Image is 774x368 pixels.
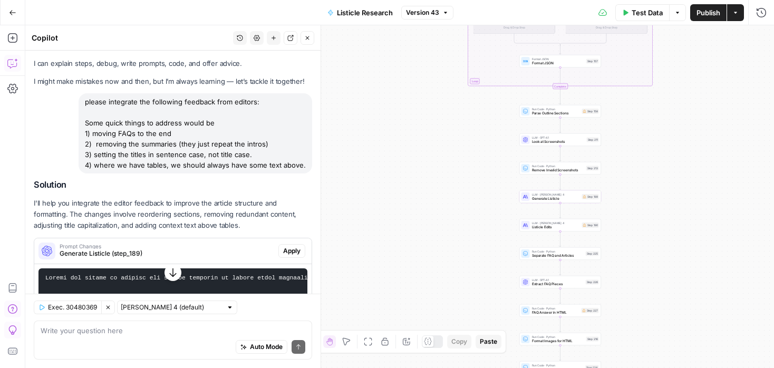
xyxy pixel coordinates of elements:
[532,306,579,311] span: Run Code · Python
[582,222,599,228] div: Step 190
[532,111,580,116] span: Parse Outline Sections
[401,6,453,20] button: Version 43
[632,7,663,18] span: Test Data
[514,34,560,46] g: Edge from step_231-if-ghost to step_231-conditional-end
[559,317,561,332] g: Edge from step_227 to step_216
[615,4,669,21] button: Test Data
[532,253,584,258] span: Separate FAQ and Articles
[586,337,599,342] div: Step 216
[532,107,580,111] span: Run Code · Python
[34,58,312,69] p: I can explain steps, debug, write prompts, code, and offer advice.
[532,168,584,173] span: Remove Invalid Screenshots
[582,194,599,199] div: Step 189
[250,342,283,352] span: Auto Mode
[532,249,584,254] span: Run Code · Python
[559,288,561,304] g: Edge from step_226 to step_227
[447,335,471,348] button: Copy
[566,21,647,34] div: Drag & Drop Step
[559,345,561,361] g: Edge from step_216 to step_224
[321,4,399,21] button: Listicle Research
[532,310,579,315] span: FAQ Answer in HTML
[473,21,555,34] div: Drag & Drop Step
[519,55,601,67] div: Format JSONFormat JSONStep 157
[532,278,584,282] span: LLM · GPT-4.1
[532,135,585,140] span: LLM · GPT-4.1
[532,196,580,201] span: Generate Listicle
[519,105,601,118] div: Run Code · PythonParse Outline SectionsStep 158
[559,175,561,190] g: Edge from step_213 to step_189
[519,247,601,260] div: Run Code · PythonSeparate FAQ and ArticlesStep 225
[553,83,568,89] div: Complete
[559,89,561,104] g: Edge from step_151-iteration-end to step_158
[532,335,584,339] span: Run Code · Python
[586,280,599,285] div: Step 226
[690,4,727,21] button: Publish
[559,231,561,247] g: Edge from step_190 to step_225
[337,7,393,18] span: Listicle Research
[60,249,274,258] span: Generate Listicle (step_189)
[582,308,599,313] div: Step 227
[34,301,101,314] button: Exec. 30480369
[559,118,561,133] g: Edge from step_158 to step_211
[519,276,601,288] div: LLM · GPT-4.1Extract FAQ PiecesStep 226
[559,203,561,218] g: Edge from step_189 to step_190
[519,219,601,231] div: LLM · [PERSON_NAME] 4Listicle EditsStep 190
[519,190,601,203] div: LLM · [PERSON_NAME] 4Generate ListicleStep 189
[532,164,584,168] span: Run Code · Python
[79,93,312,173] div: please integrate the following feedback from editors: Some quick things to address would be 1) mo...
[696,7,720,18] span: Publish
[476,335,501,348] button: Paste
[532,57,584,61] span: Format JSON
[560,34,607,46] g: Edge from step_231-else-ghost to step_231-conditional-end
[278,244,305,258] button: Apply
[406,8,439,17] span: Version 43
[532,221,580,225] span: LLM · [PERSON_NAME] 4
[559,260,561,275] g: Edge from step_225 to step_226
[587,138,599,142] div: Step 211
[283,246,301,256] span: Apply
[519,162,601,175] div: Run Code · PythonRemove Invalid ScreenshotsStep 213
[532,192,580,197] span: LLM · [PERSON_NAME] 4
[586,166,599,171] div: Step 213
[532,282,584,287] span: Extract FAQ Pieces
[451,337,467,346] span: Copy
[519,83,601,89] div: Complete
[236,340,287,354] button: Auto Mode
[519,333,601,345] div: Run Code · PythonFormat Images for HTMLStep 216
[532,338,584,344] span: Format Images for HTML
[559,146,561,161] g: Edge from step_211 to step_213
[48,303,97,312] span: Exec. 30480369
[532,225,580,230] span: Listicle Edits
[519,304,601,317] div: Run Code · PythonFAQ Answer in HTMLStep 227
[519,133,601,146] div: LLM · GPT-4.1Look at ScreenshotsStep 211
[480,337,497,346] span: Paste
[586,251,599,256] div: Step 225
[532,139,585,144] span: Look at Screenshots
[34,76,312,87] p: I might make mistakes now and then, but I’m always learning — let’s tackle it together!
[32,33,230,43] div: Copilot
[586,59,599,64] div: Step 157
[559,45,561,55] g: Edge from step_231-conditional-end to step_157
[34,180,312,190] h2: Solution
[532,61,584,66] span: Format JSON
[532,363,584,367] span: Run Code · Python
[34,198,312,231] p: I'll help you integrate the editor feedback to improve the article structure and formatting. The ...
[121,302,222,313] input: Claude Sonnet 4 (default)
[582,109,599,114] div: Step 158
[60,244,274,249] span: Prompt Changes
